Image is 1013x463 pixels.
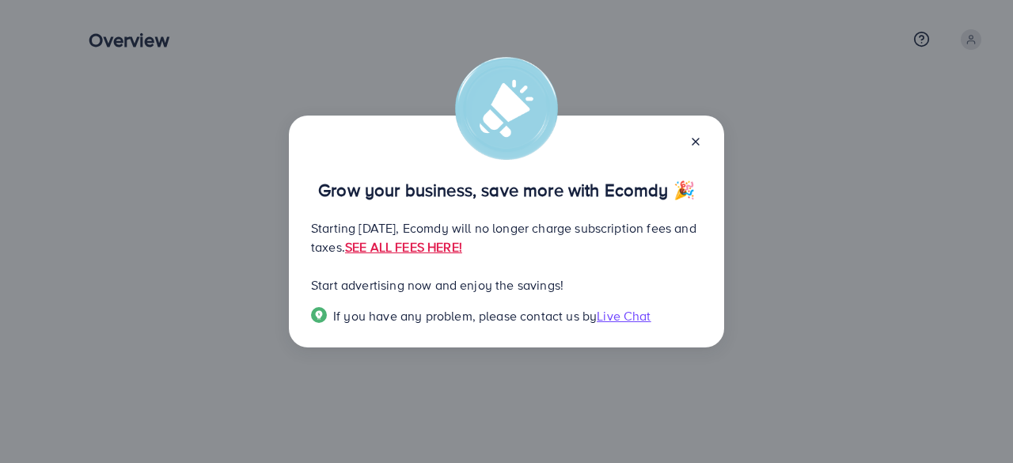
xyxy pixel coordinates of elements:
p: Starting [DATE], Ecomdy will no longer charge subscription fees and taxes. [311,218,702,256]
span: If you have any problem, please contact us by [333,307,597,324]
img: Popup guide [311,307,327,323]
a: SEE ALL FEES HERE! [345,238,462,256]
p: Grow your business, save more with Ecomdy 🎉 [311,180,702,199]
span: Live Chat [597,307,651,324]
img: alert [455,57,558,160]
p: Start advertising now and enjoy the savings! [311,275,702,294]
